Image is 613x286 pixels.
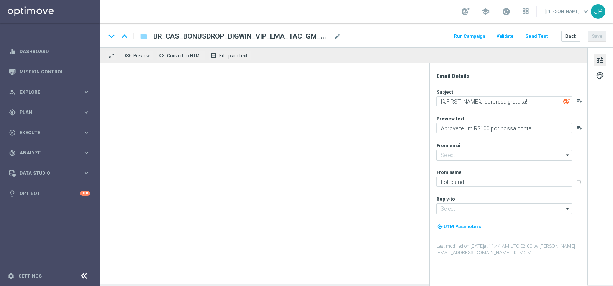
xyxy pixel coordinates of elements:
[436,73,587,80] div: Email Details
[591,4,605,19] div: JP
[83,149,90,156] i: keyboard_arrow_right
[8,109,90,115] button: gps_fixed Plan keyboard_arrow_right
[495,31,515,42] button: Validate
[594,69,606,81] button: palette
[577,178,583,184] button: playlist_add
[20,110,83,115] span: Plan
[80,191,90,196] div: +10
[210,52,216,58] i: receipt
[436,243,587,256] label: Last modified on [DATE] at 11:44 AM UTC-02:00 by [PERSON_NAME][EMAIL_ADDRESS][DOMAIN_NAME]
[156,50,205,60] button: code Convert to HTML
[9,41,90,62] div: Dashboard
[334,33,341,40] span: mode_edit
[140,32,148,41] i: folder
[510,250,533,255] span: | ID: 31231
[577,125,583,131] button: playlist_add
[9,129,16,136] i: play_circle_outline
[20,130,83,135] span: Execute
[8,89,90,95] button: person_search Explore keyboard_arrow_right
[577,98,583,104] button: playlist_add
[8,130,90,136] button: play_circle_outline Execute keyboard_arrow_right
[436,143,461,149] label: From email
[582,7,590,16] span: keyboard_arrow_down
[83,109,90,116] i: keyboard_arrow_right
[436,203,572,214] input: Select
[20,151,83,155] span: Analyze
[20,62,90,82] a: Mission Control
[524,31,549,42] button: Send Test
[9,129,83,136] div: Execute
[167,53,202,58] span: Convert to HTML
[119,31,130,42] i: keyboard_arrow_up
[436,116,464,122] label: Preview text
[9,109,83,116] div: Plan
[437,224,443,229] i: my_location
[594,54,606,66] button: tune
[9,170,83,177] div: Data Studio
[563,98,570,105] img: optiGenie.svg
[9,149,83,156] div: Analyze
[153,32,331,41] span: BR_CAS_BONUSDROP_BIGWIN_VIP_EMA_TAC_GM_W30
[208,50,251,60] button: receipt Edit plain text
[588,31,606,42] button: Save
[20,41,90,62] a: Dashboard
[436,196,455,202] label: Reply-to
[9,89,16,96] i: person_search
[106,31,117,42] i: keyboard_arrow_down
[481,7,490,16] span: school
[158,52,164,58] span: code
[9,190,16,197] i: lightbulb
[139,30,148,42] button: folder
[20,183,80,203] a: Optibot
[436,150,572,161] input: Select
[9,149,16,156] i: track_changes
[436,223,482,231] button: my_location UTM Parameters
[564,150,572,160] i: arrow_drop_down
[596,71,604,81] span: palette
[219,53,247,58] span: Edit plain text
[564,204,572,214] i: arrow_drop_down
[9,109,16,116] i: gps_fixed
[8,170,90,176] button: Data Studio keyboard_arrow_right
[8,190,90,197] button: lightbulb Optibot +10
[8,150,90,156] button: track_changes Analyze keyboard_arrow_right
[436,169,462,175] label: From name
[436,89,453,95] label: Subject
[8,49,90,55] button: equalizer Dashboard
[9,48,16,55] i: equalizer
[544,6,591,17] a: [PERSON_NAME]keyboard_arrow_down
[497,34,514,39] span: Validate
[596,55,604,65] span: tune
[125,52,131,58] i: remove_red_eye
[9,62,90,82] div: Mission Control
[444,224,481,229] span: UTM Parameters
[83,88,90,96] i: keyboard_arrow_right
[561,31,580,42] button: Back
[18,274,42,278] a: Settings
[133,53,150,58] span: Preview
[9,89,83,96] div: Explore
[20,90,83,94] span: Explore
[8,69,90,75] button: Mission Control
[9,183,90,203] div: Optibot
[83,169,90,177] i: keyboard_arrow_right
[8,273,15,279] i: settings
[83,129,90,136] i: keyboard_arrow_right
[20,171,83,175] span: Data Studio
[123,50,153,60] button: remove_red_eye Preview
[453,31,486,42] button: Run Campaign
